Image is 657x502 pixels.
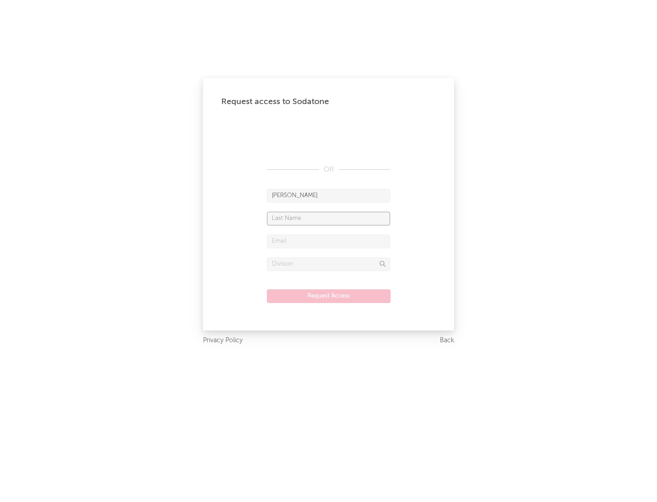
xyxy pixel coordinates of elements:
div: OR [267,164,390,175]
a: Back [440,335,454,346]
div: Request access to Sodatone [221,96,436,107]
input: Email [267,235,390,248]
a: Privacy Policy [203,335,243,346]
input: Division [267,257,390,271]
input: Last Name [267,212,390,225]
input: First Name [267,189,390,203]
button: Request Access [267,289,391,303]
